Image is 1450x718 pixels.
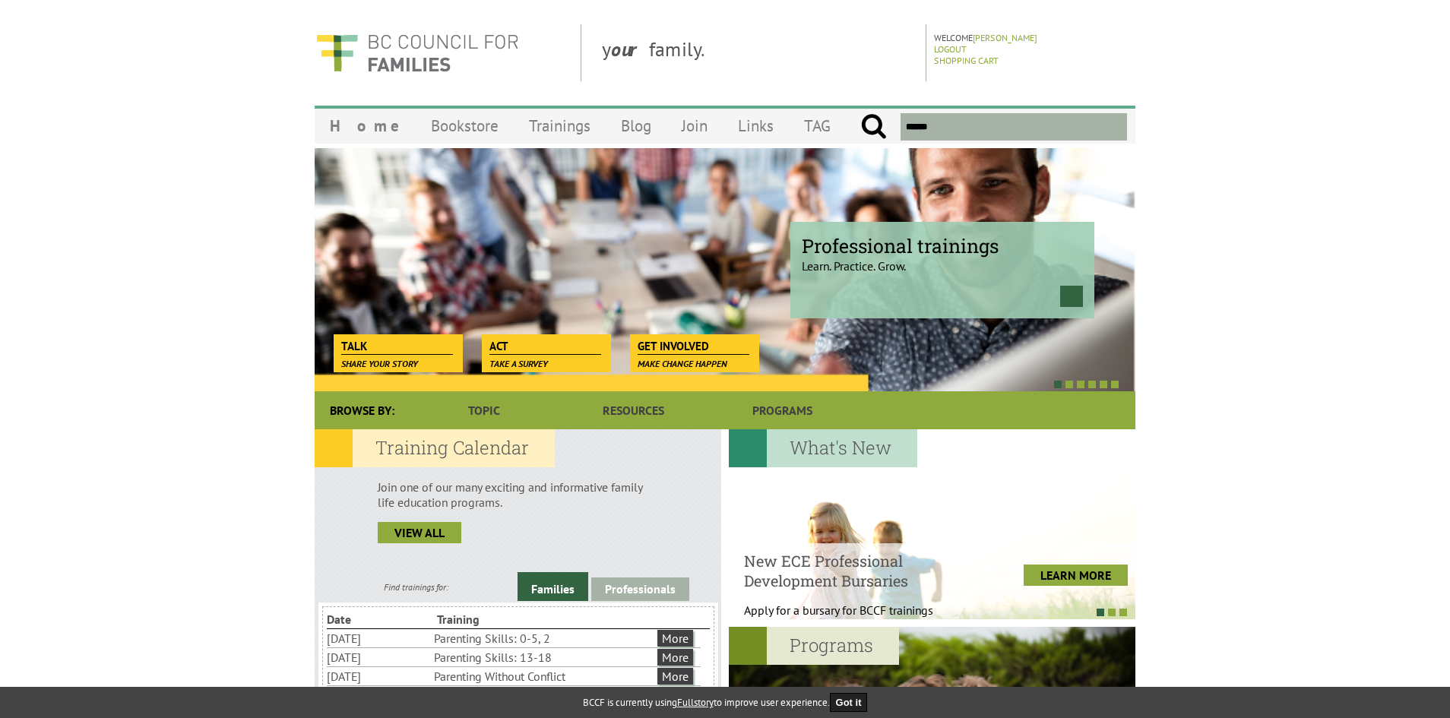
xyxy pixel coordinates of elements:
a: TAG [789,108,846,144]
h2: Programs [729,627,899,665]
span: Share your story [341,358,418,369]
a: Topic [410,391,559,429]
a: Blog [606,108,666,144]
p: Welcome [934,32,1131,43]
li: Parenting Skills: 0-5, 2 [434,629,654,647]
a: Programs [708,391,857,429]
a: Logout [934,43,967,55]
a: Get Involved Make change happen [630,334,757,356]
strong: our [611,36,649,62]
li: High-Conflict Behavioural Skills [434,686,654,704]
img: BC Council for FAMILIES [315,24,520,81]
div: Find trainings for: [315,581,518,593]
a: Links [723,108,789,144]
a: view all [378,522,461,543]
a: [PERSON_NAME] [973,32,1037,43]
div: Browse By: [315,391,410,429]
h4: New ECE Professional Development Bursaries [744,551,971,590]
input: Submit [860,113,887,141]
a: Families [518,572,588,601]
a: Resources [559,391,708,429]
a: More [657,649,693,666]
li: Parenting Skills: 13-18 [434,648,654,666]
a: Act Take a survey [482,334,609,356]
p: Learn. Practice. Grow. [802,245,1083,274]
div: y family. [590,24,926,81]
span: Make change happen [638,358,727,369]
a: Talk Share your story [334,334,461,356]
a: Join [666,108,723,144]
p: Apply for a bursary for BCCF trainings West... [744,603,971,633]
a: Bookstore [416,108,514,144]
span: Talk [341,338,453,355]
a: More [657,668,693,685]
a: Professionals [591,577,689,601]
span: Get Involved [638,338,749,355]
li: Date [327,610,434,628]
li: Parenting Without Conflict [434,667,654,685]
a: More [657,630,693,647]
h2: Training Calendar [315,429,555,467]
a: Trainings [514,108,606,144]
p: Join one of our many exciting and informative family life education programs. [378,479,658,510]
a: Home [315,108,416,144]
li: [DATE] [327,686,431,704]
a: LEARN MORE [1024,565,1128,586]
span: Professional trainings [802,233,1083,258]
li: [DATE] [327,667,431,685]
li: Training [437,610,544,628]
button: Got it [830,693,868,712]
h2: What's New [729,429,917,467]
span: Take a survey [489,358,548,369]
span: Act [489,338,601,355]
a: Fullstory [677,696,714,709]
li: [DATE] [327,629,431,647]
a: Shopping Cart [934,55,999,66]
li: [DATE] [327,648,431,666]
